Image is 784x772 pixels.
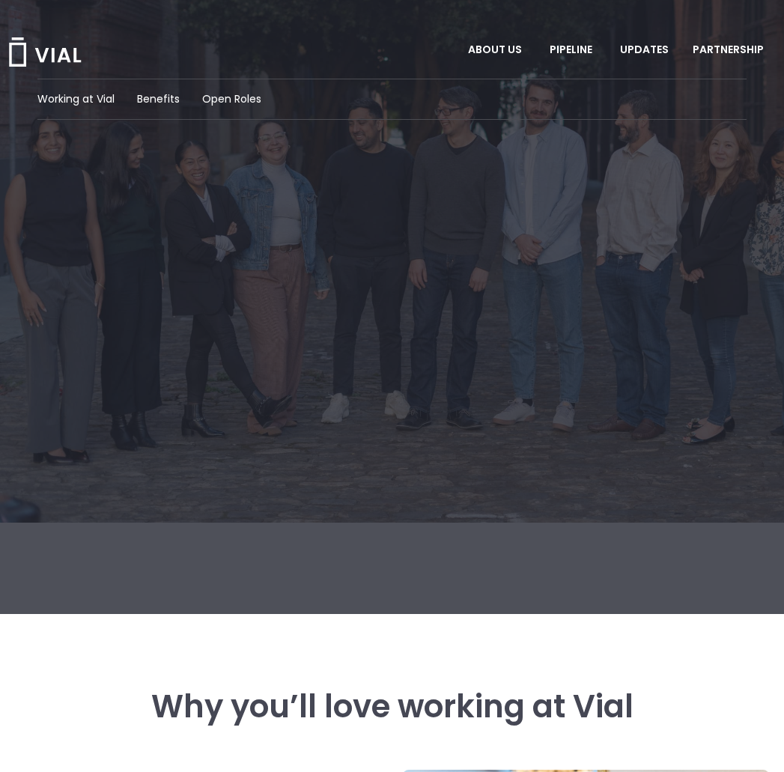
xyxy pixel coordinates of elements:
a: PIPELINEMenu Toggle [538,37,607,63]
a: Working at Vial [37,91,115,107]
a: PARTNERSHIPMenu Toggle [681,37,780,63]
a: Open Roles [202,91,261,107]
a: ABOUT USMenu Toggle [456,37,537,63]
a: UPDATES [608,37,680,63]
h3: Why you’ll love working at Vial [15,689,769,725]
a: Benefits [137,91,180,107]
img: Vial Logo [7,37,82,67]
